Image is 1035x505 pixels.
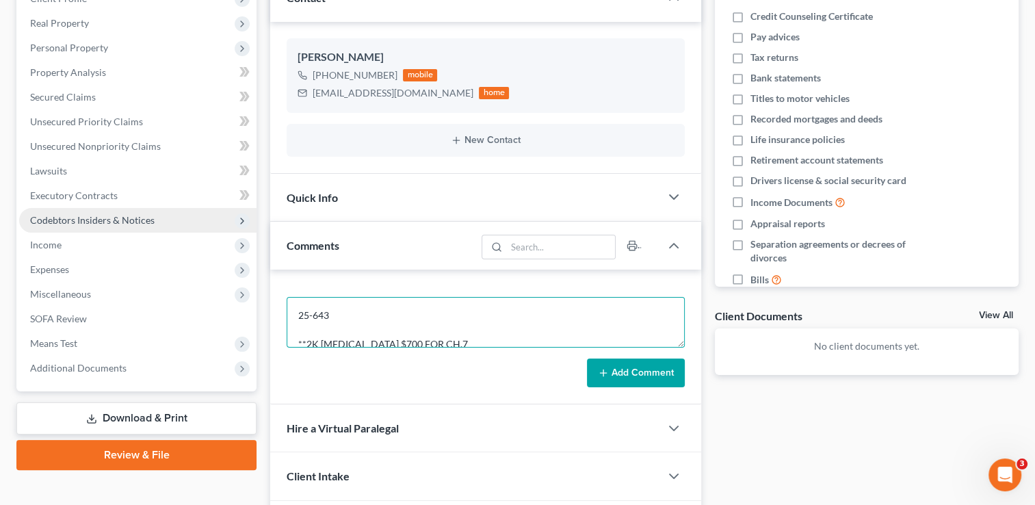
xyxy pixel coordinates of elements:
span: Drivers license & social security card [750,174,906,187]
span: Titles to motor vehicles [750,92,850,105]
div: mobile [403,69,437,81]
span: Comments [287,239,339,252]
span: Executory Contracts [30,190,118,201]
button: Add Comment [587,359,685,387]
span: Real Property [30,17,89,29]
span: Hire a Virtual Paralegal [287,422,399,435]
span: Means Test [30,337,77,349]
span: Recorded mortgages and deeds [750,112,882,126]
span: Bills [750,273,769,287]
span: Quick Info [287,191,338,204]
a: Review & File [16,440,257,470]
div: [PERSON_NAME] [298,49,674,66]
span: Bank statements [750,71,821,85]
iframe: Intercom live chat [988,458,1021,491]
a: Secured Claims [19,85,257,109]
span: Personal Property [30,42,108,53]
span: Unsecured Nonpriority Claims [30,140,161,152]
span: Pay advices [750,30,800,44]
span: SOFA Review [30,313,87,324]
span: Unsecured Priority Claims [30,116,143,127]
span: Credit Counseling Certificate [750,10,873,23]
a: SOFA Review [19,307,257,331]
div: Client Documents [715,309,802,323]
span: Additional Documents [30,362,127,374]
span: Miscellaneous [30,288,91,300]
span: Lawsuits [30,165,67,177]
div: [EMAIL_ADDRESS][DOMAIN_NAME] [313,86,473,100]
a: Executory Contracts [19,183,257,208]
span: Appraisal reports [750,217,825,231]
input: Search... [506,235,615,259]
a: Download & Print [16,402,257,435]
span: Retirement account statements [750,153,883,167]
a: Property Analysis [19,60,257,85]
span: Expenses [30,263,69,275]
a: Lawsuits [19,159,257,183]
span: Secured Claims [30,91,96,103]
a: Unsecured Nonpriority Claims [19,134,257,159]
span: Codebtors Insiders & Notices [30,214,155,226]
span: 3 [1017,458,1027,469]
span: Life insurance policies [750,133,845,146]
a: Unsecured Priority Claims [19,109,257,134]
button: New Contact [298,135,674,146]
span: Tax returns [750,51,798,64]
div: home [479,87,509,99]
span: Client Intake [287,469,350,482]
span: Property Analysis [30,66,106,78]
p: No client documents yet. [726,339,1008,353]
span: Separation agreements or decrees of divorces [750,237,931,265]
div: [PHONE_NUMBER] [313,68,397,82]
span: Income Documents [750,196,833,209]
span: Income [30,239,62,250]
a: View All [979,311,1013,320]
